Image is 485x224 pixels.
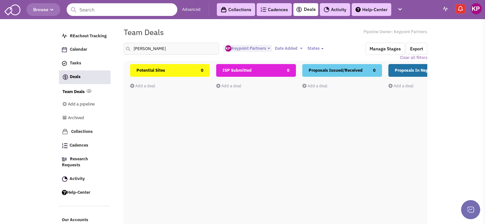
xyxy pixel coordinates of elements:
[62,112,101,124] a: Archived
[305,45,326,52] button: States
[225,46,266,51] span: Keypoint Partners
[62,157,67,161] img: Research.png
[33,7,54,12] span: Browse
[388,83,414,89] a: Add a deal
[373,64,376,77] span: 0
[400,55,427,61] a: Clear all filters
[275,46,298,51] span: Date Added
[309,68,363,73] span: Proposals Issued/Received
[356,7,361,12] img: help.png
[225,45,231,52] img: ny_GipEnDU-kinWYCc5EwQ.png
[223,68,252,73] span: ISP Submitted
[62,73,69,81] img: icon-deals.svg
[59,44,110,56] a: Calendar
[70,61,81,66] span: Tasks
[70,176,85,181] span: Activity
[59,70,111,84] a: Deals
[59,126,110,138] a: Collections
[223,45,272,52] button: Keypoint Partners
[70,33,107,39] span: REachout Tracking
[59,140,110,152] a: Cadences
[124,43,219,55] input: Search deals
[67,3,177,16] input: Search
[136,68,165,73] span: Potential Sites
[296,6,302,13] img: icon-deals.svg
[62,89,85,95] a: Team Deals
[124,28,164,36] h1: Team Deals
[59,173,110,185] a: Activity
[307,46,320,51] span: States
[62,98,101,111] a: Add a pipeline
[62,47,67,52] img: Calendar.png
[221,7,227,13] img: icon-collection-lavender-black.svg
[406,43,427,55] button: Export
[302,83,327,89] a: Add a deal
[59,187,110,199] a: Help-Center
[352,3,391,16] a: Help-Center
[70,143,88,148] span: Cadences
[395,68,445,73] span: Proposals In Negotiations
[26,3,60,16] button: Browse
[71,129,93,134] span: Collections
[70,47,87,52] span: Calendar
[364,29,427,35] span: Pipeline Owner: Keypoint Partners
[182,7,201,13] a: Advanced
[324,7,329,12] img: Activity.png
[287,64,290,77] span: 0
[59,153,110,171] a: Research Requests
[62,217,88,223] span: Our Accounts
[62,156,88,168] span: Research Requests
[217,3,255,16] a: Collections
[62,190,67,195] img: help.png
[471,3,482,14] img: Keypoint Partners
[365,43,405,55] button: Manage Stages
[216,83,241,89] a: Add a deal
[257,3,292,16] a: Cadences
[62,61,67,66] img: icon-tasks.png
[320,3,350,16] a: Activity
[62,176,68,182] img: Activity.png
[273,45,305,52] button: Date Added
[62,128,68,135] img: icon-collection-lavender.png
[4,3,20,15] img: SmartAdmin
[261,7,266,12] img: Cadences_logo.png
[130,83,155,89] a: Add a deal
[201,64,203,77] span: 0
[59,57,110,69] a: Tasks
[296,6,316,13] a: Deals
[59,30,110,42] a: REachout Tracking
[62,143,68,148] img: Cadences_logo.png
